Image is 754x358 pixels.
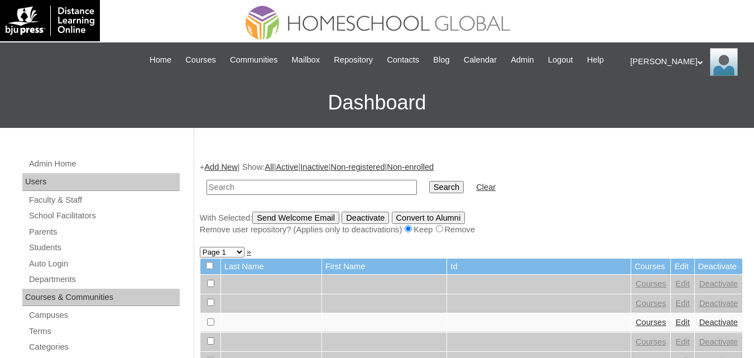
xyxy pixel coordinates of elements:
td: Last Name [221,259,321,275]
td: Edit [671,259,694,275]
a: » [247,247,251,256]
input: Search [206,180,417,195]
input: Deactivate [342,212,389,224]
div: Courses & Communities [22,289,180,307]
a: Deactivate [699,318,738,327]
a: Mailbox [286,54,326,66]
a: Courses [636,299,666,308]
a: Courses [180,54,222,66]
span: Courses [185,54,216,66]
a: Repository [328,54,378,66]
span: Admin [511,54,534,66]
a: Deactivate [699,299,738,308]
a: Admin Home [28,157,180,171]
a: Courses [636,318,666,327]
a: Edit [675,299,689,308]
div: With Selected: [200,212,743,236]
a: Courses [636,279,666,288]
td: Courses [631,259,671,275]
a: Parents [28,225,180,239]
img: logo-white.png [6,6,94,36]
a: Communities [224,54,284,66]
div: + | Show: | | | | [200,161,743,235]
a: Deactivate [699,279,738,288]
a: Calendar [458,54,502,66]
a: Auto Login [28,257,180,271]
a: Edit [675,279,689,288]
a: Terms [28,324,180,338]
a: School Facilitators [28,209,180,223]
td: Deactivate [695,259,742,275]
td: Id [447,259,631,275]
a: Contacts [381,54,425,66]
span: Help [587,54,604,66]
span: Communities [230,54,278,66]
a: All [265,163,273,171]
span: Logout [548,54,573,66]
span: Calendar [464,54,497,66]
div: Remove user repository? (Applies only to deactivations) Keep Remove [200,224,743,236]
a: Admin [505,54,540,66]
div: [PERSON_NAME] [630,48,743,76]
a: Edit [675,318,689,327]
a: Students [28,241,180,255]
input: Convert to Alumni [392,212,465,224]
a: Blog [428,54,455,66]
a: Non-registered [331,163,385,171]
span: Home [150,54,171,66]
span: Repository [334,54,373,66]
a: Categories [28,340,180,354]
div: Users [22,173,180,191]
a: Courses [636,337,666,346]
span: Contacts [387,54,419,66]
a: Inactive [300,163,329,171]
a: Non-enrolled [387,163,434,171]
a: Campuses [28,308,180,322]
a: Help [582,54,609,66]
a: Clear [476,183,496,192]
a: Departments [28,273,180,287]
a: Edit [675,337,689,346]
a: Deactivate [699,337,738,346]
td: First Name [322,259,447,275]
span: Mailbox [292,54,320,66]
a: Home [144,54,177,66]
h3: Dashboard [6,78,748,128]
span: Blog [433,54,449,66]
a: Logout [542,54,579,66]
a: Add New [204,163,237,171]
input: Send Welcome Email [252,212,339,224]
img: Ariane Ebuen [710,48,738,76]
input: Search [429,181,464,193]
a: Active [276,163,299,171]
a: Faculty & Staff [28,193,180,207]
